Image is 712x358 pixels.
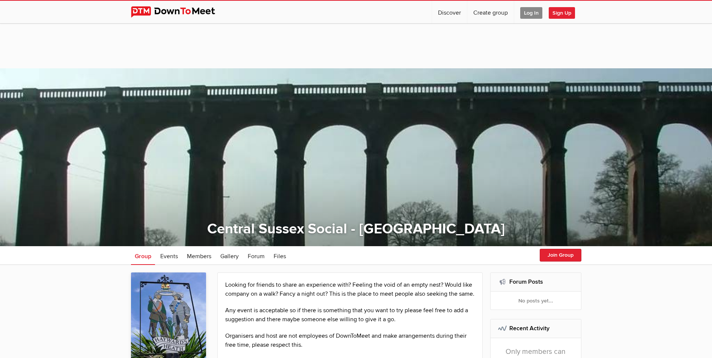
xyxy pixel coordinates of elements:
[467,1,514,23] a: Create group
[274,253,286,260] span: Files
[157,246,182,265] a: Events
[131,6,227,18] img: DownToMeet
[225,306,475,324] p: Any event is acceptable so if there is something that you want to try please feel free to add a s...
[549,1,581,23] a: Sign Up
[225,280,475,298] p: Looking for friends to share an experience with? Feeling the void of an empty nest? Would like co...
[183,246,215,265] a: Members
[520,7,542,19] span: Log In
[187,253,211,260] span: Members
[217,246,242,265] a: Gallery
[244,246,268,265] a: Forum
[248,253,265,260] span: Forum
[540,249,581,262] button: Join Group
[160,253,178,260] span: Events
[131,246,155,265] a: Group
[432,1,467,23] a: Discover
[509,278,543,286] a: Forum Posts
[498,319,574,337] h2: Recent Activity
[549,7,575,19] span: Sign Up
[225,331,475,349] p: Organisers and host are not employees of DownToMeet and make arrangements during their free time,...
[135,253,151,260] span: Group
[491,292,581,310] div: No posts yet...
[270,246,290,265] a: Files
[220,253,239,260] span: Gallery
[514,1,548,23] a: Log In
